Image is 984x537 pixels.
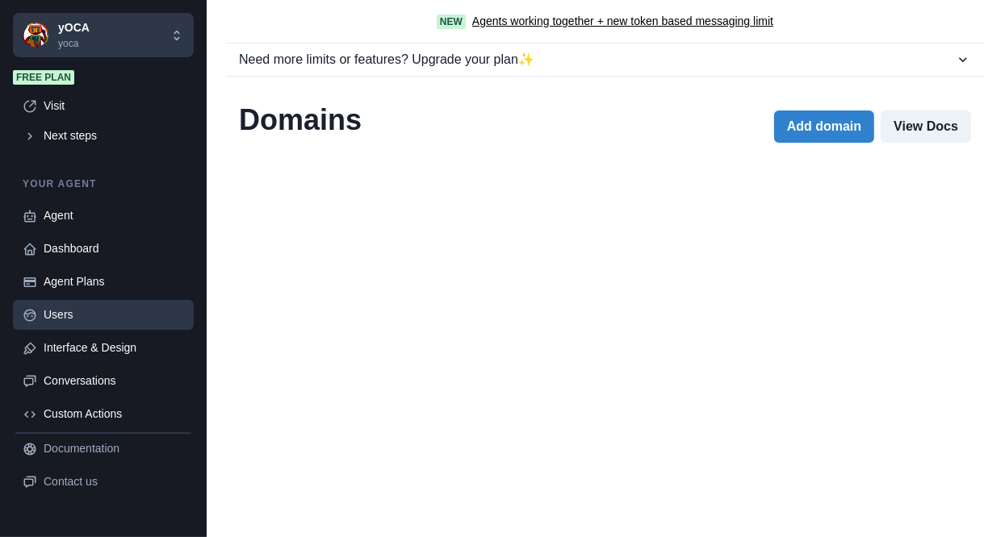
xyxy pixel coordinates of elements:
[44,240,184,257] div: Dashboard
[44,440,184,457] div: Documentation
[44,98,184,114] div: Visit
[44,473,184,490] div: Contact us
[23,23,48,48] img: Chakra UI
[44,306,184,323] div: Users
[58,36,90,51] p: yoca
[44,406,184,423] div: Custom Actions
[44,207,184,224] div: Agent
[437,15,466,29] span: New
[44,273,184,290] div: Agent Plans
[881,110,971,143] button: View Docs
[472,13,773,30] a: Agents working together + new token based messaging limit
[58,19,90,36] p: yOCA
[774,110,874,143] button: Add domain
[13,13,194,57] button: Chakra UIyOCAyoca
[239,102,362,137] h2: Domains
[226,44,984,76] button: Need more limits or features? Upgrade your plan✨
[13,177,194,191] p: Your agent
[44,339,184,356] div: Interface & Design
[13,434,194,464] a: Documentation
[44,373,184,389] div: Conversations
[44,127,184,144] div: Next steps
[239,50,955,69] div: Need more limits or features? Upgrade your plan ✨
[13,70,74,85] span: Free plan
